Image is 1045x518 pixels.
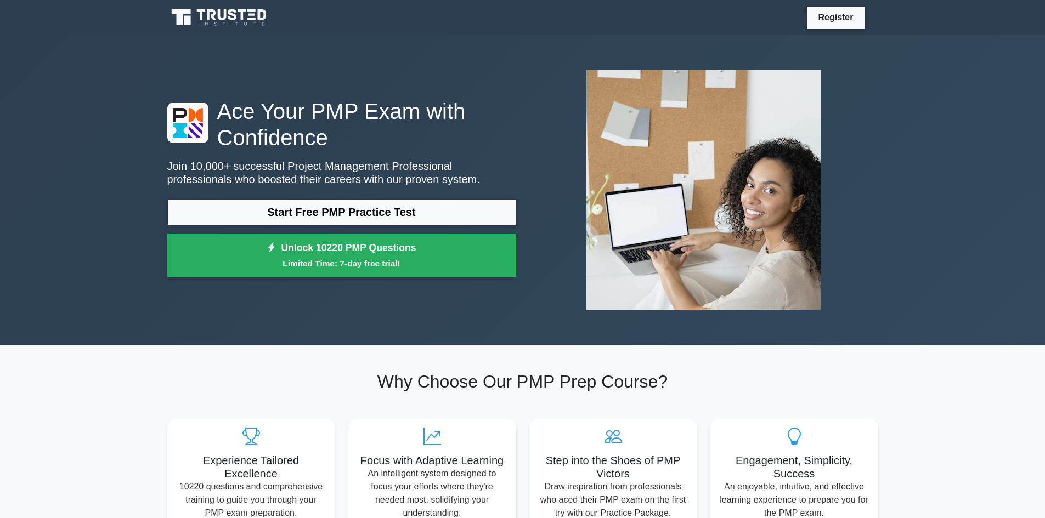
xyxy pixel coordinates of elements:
[167,234,516,277] a: Unlock 10220 PMP QuestionsLimited Time: 7-day free trial!
[538,454,688,480] h5: Step into the Shoes of PMP Victors
[181,257,502,270] small: Limited Time: 7-day free trial!
[357,454,507,467] h5: Focus with Adaptive Learning
[167,98,516,151] h1: Ace Your PMP Exam with Confidence
[811,10,860,24] a: Register
[176,454,326,480] h5: Experience Tailored Excellence
[719,454,869,480] h5: Engagement, Simplicity, Success
[167,371,878,392] h2: Why Choose Our PMP Prep Course?
[167,160,516,186] p: Join 10,000+ successful Project Management Professional professionals who boosted their careers w...
[167,199,516,225] a: Start Free PMP Practice Test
